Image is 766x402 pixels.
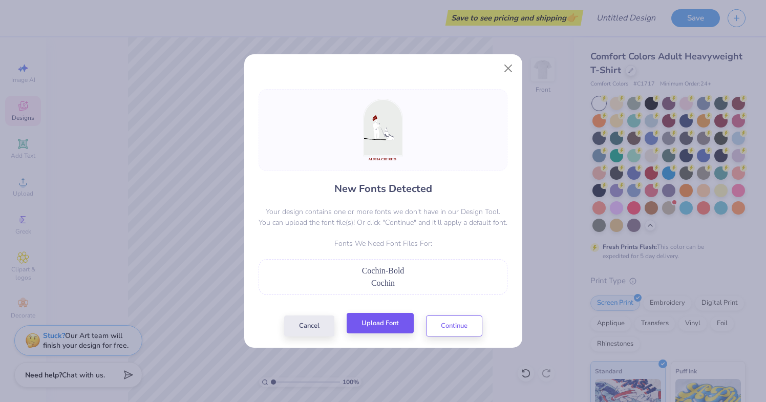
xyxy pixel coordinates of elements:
[362,266,405,275] span: Cochin-Bold
[371,279,395,287] span: Cochin
[347,313,414,334] button: Upload Font
[426,315,482,336] button: Continue
[284,315,334,336] button: Cancel
[334,181,432,196] h4: New Fonts Detected
[259,238,507,249] p: Fonts We Need Font Files For:
[259,206,507,228] p: Your design contains one or more fonts we don't have in our Design Tool. You can upload the font ...
[498,59,518,78] button: Close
